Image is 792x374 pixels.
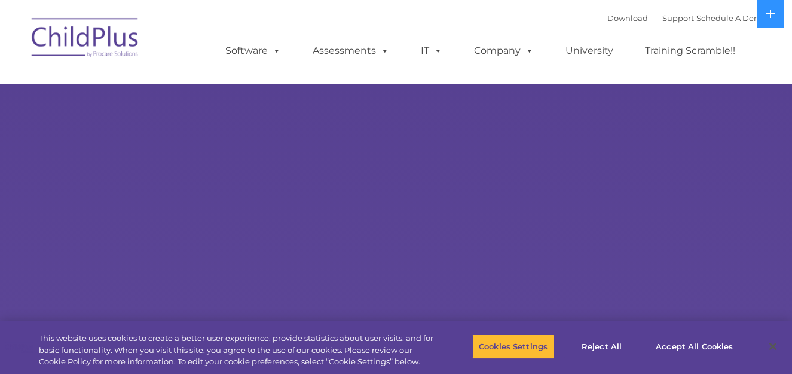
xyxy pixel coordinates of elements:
a: IT [409,39,454,63]
a: University [554,39,625,63]
img: ChildPlus by Procare Solutions [26,10,145,69]
button: Cookies Settings [472,334,554,359]
div: This website uses cookies to create a better user experience, provide statistics about user visit... [39,333,436,368]
button: Close [760,333,786,360]
font: | [607,13,767,23]
a: Support [662,13,694,23]
a: Assessments [301,39,401,63]
button: Accept All Cookies [649,334,739,359]
button: Reject All [564,334,639,359]
a: Software [213,39,293,63]
a: Company [462,39,546,63]
a: Download [607,13,648,23]
a: Training Scramble!! [633,39,747,63]
a: Schedule A Demo [696,13,767,23]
